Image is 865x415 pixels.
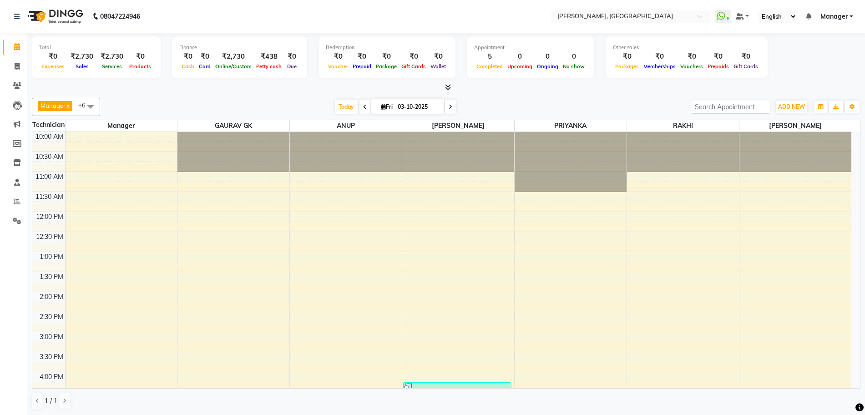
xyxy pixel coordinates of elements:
[561,63,587,70] span: No show
[705,51,731,62] div: ₹0
[641,51,678,62] div: ₹0
[535,51,561,62] div: 0
[213,51,254,62] div: ₹2,730
[66,120,177,132] span: Manager
[38,372,65,382] div: 4:00 PM
[374,63,399,70] span: Package
[213,63,254,70] span: Online/Custom
[127,51,153,62] div: ₹0
[399,51,428,62] div: ₹0
[284,51,300,62] div: ₹0
[285,63,299,70] span: Due
[399,63,428,70] span: Gift Cards
[395,100,440,114] input: 2025-10-03
[66,102,70,109] a: x
[535,63,561,70] span: Ongoing
[515,120,627,132] span: PRIYANKA
[613,63,641,70] span: Packages
[34,232,65,242] div: 12:30 PM
[374,51,399,62] div: ₹0
[45,396,57,406] span: 1 / 1
[179,44,300,51] div: Finance
[32,120,65,130] div: Technician
[731,63,760,70] span: Gift Cards
[38,312,65,322] div: 2:30 PM
[197,51,213,62] div: ₹0
[127,63,153,70] span: Products
[38,272,65,282] div: 1:30 PM
[177,120,289,132] span: GAURAV GK
[254,51,284,62] div: ₹438
[627,120,739,132] span: RAKHI
[474,51,505,62] div: 5
[613,51,641,62] div: ₹0
[678,63,705,70] span: Vouchers
[691,100,770,114] input: Search Appointment
[335,100,358,114] span: Today
[40,102,66,109] span: Manager
[23,4,86,29] img: logo
[778,103,805,110] span: ADD NEW
[402,120,514,132] span: [PERSON_NAME]
[731,51,760,62] div: ₹0
[505,63,535,70] span: Upcoming
[705,63,731,70] span: Prepaids
[39,51,67,62] div: ₹0
[641,63,678,70] span: Memberships
[67,51,97,62] div: ₹2,730
[179,63,197,70] span: Cash
[179,51,197,62] div: ₹0
[561,51,587,62] div: 0
[78,101,92,109] span: +6
[38,332,65,342] div: 3:00 PM
[254,63,284,70] span: Petty cash
[820,12,848,21] span: Manager
[197,63,213,70] span: Card
[34,132,65,142] div: 10:00 AM
[739,120,851,132] span: [PERSON_NAME]
[73,63,91,70] span: Sales
[428,63,448,70] span: Wallet
[326,51,350,62] div: ₹0
[38,292,65,302] div: 2:00 PM
[379,103,395,110] span: Fri
[428,51,448,62] div: ₹0
[38,352,65,362] div: 3:30 PM
[404,383,511,401] div: samchita, TK02, 04:15 PM-04:45 PM, Restoration Removal of Extensions-Hand
[776,101,807,113] button: ADD NEW
[38,252,65,262] div: 1:00 PM
[350,63,374,70] span: Prepaid
[678,51,705,62] div: ₹0
[39,44,153,51] div: Total
[474,44,587,51] div: Appointment
[613,44,760,51] div: Other sales
[290,120,402,132] span: ANUP
[97,51,127,62] div: ₹2,730
[326,63,350,70] span: Voucher
[100,4,140,29] b: 08047224946
[34,212,65,222] div: 12:00 PM
[100,63,124,70] span: Services
[474,63,505,70] span: Completed
[505,51,535,62] div: 0
[39,63,67,70] span: Expenses
[326,44,448,51] div: Redemption
[34,192,65,202] div: 11:30 AM
[34,172,65,182] div: 11:00 AM
[34,152,65,162] div: 10:30 AM
[350,51,374,62] div: ₹0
